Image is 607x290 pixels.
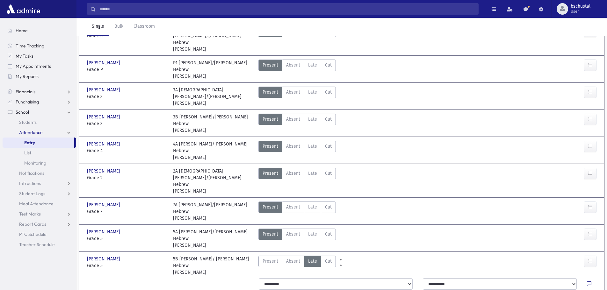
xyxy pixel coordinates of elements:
[325,170,332,177] span: Cut
[19,130,43,135] span: Attendance
[96,3,478,15] input: Search
[87,93,167,100] span: Grade 3
[286,62,300,68] span: Absent
[87,208,167,215] span: Grade 7
[87,235,167,242] span: Grade 5
[3,199,76,209] a: Meal Attendance
[3,87,76,97] a: Financials
[16,99,39,105] span: Fundraising
[263,170,278,177] span: Present
[24,150,31,156] span: List
[263,116,278,123] span: Present
[87,60,121,66] span: [PERSON_NAME]
[325,62,332,68] span: Cut
[325,116,332,123] span: Cut
[16,109,29,115] span: School
[258,256,336,276] div: AttTypes
[19,211,41,217] span: Test Marks
[173,229,253,249] div: 5A [PERSON_NAME]/[PERSON_NAME] Hebrew [PERSON_NAME]
[3,229,76,239] a: PTC Schedule
[87,174,167,181] span: Grade 2
[3,178,76,188] a: Infractions
[3,61,76,71] a: My Appointments
[3,209,76,219] a: Test Marks
[3,138,74,148] a: Entry
[16,74,39,79] span: My Reports
[258,114,336,134] div: AttTypes
[87,141,121,147] span: [PERSON_NAME]
[87,229,121,235] span: [PERSON_NAME]
[258,60,336,80] div: AttTypes
[325,231,332,237] span: Cut
[128,18,160,36] a: Classroom
[19,191,45,196] span: Student Logs
[87,66,167,73] span: Grade P
[173,141,253,161] div: 4A [PERSON_NAME]/[PERSON_NAME] Hebrew [PERSON_NAME]
[16,43,44,49] span: Time Tracking
[3,97,76,107] a: Fundraising
[325,143,332,150] span: Cut
[263,89,278,95] span: Present
[173,168,253,195] div: 2A [DEMOGRAPHIC_DATA][PERSON_NAME]/[PERSON_NAME] Hebrew [PERSON_NAME]
[308,143,317,150] span: Late
[16,89,35,95] span: Financials
[19,231,47,237] span: PTC Schedule
[286,89,300,95] span: Absent
[87,168,121,174] span: [PERSON_NAME]
[173,256,253,276] div: 5B [PERSON_NAME]/ [PERSON_NAME] Hebrew [PERSON_NAME]
[286,258,300,265] span: Absent
[3,71,76,81] a: My Reports
[325,204,332,210] span: Cut
[3,219,76,229] a: Report Cards
[3,107,76,117] a: School
[308,116,317,123] span: Late
[3,168,76,178] a: Notifications
[3,41,76,51] a: Time Tracking
[16,63,51,69] span: My Appointments
[325,89,332,95] span: Cut
[173,114,253,134] div: 3B [PERSON_NAME]/[PERSON_NAME] Hebrew [PERSON_NAME]
[87,202,121,208] span: [PERSON_NAME]
[258,26,336,53] div: AttTypes
[16,53,33,59] span: My Tasks
[87,262,167,269] span: Grade 5
[3,127,76,138] a: Attendance
[173,26,253,53] div: 3C [DEMOGRAPHIC_DATA][PERSON_NAME]/[PERSON_NAME] Hebrew [PERSON_NAME]
[3,25,76,36] a: Home
[19,180,41,186] span: Infractions
[258,141,336,161] div: AttTypes
[24,140,35,145] span: Entry
[87,18,109,36] a: Single
[258,229,336,249] div: AttTypes
[87,120,167,127] span: Grade 3
[3,239,76,250] a: Teacher Schedule
[263,231,278,237] span: Present
[87,114,121,120] span: [PERSON_NAME]
[308,231,317,237] span: Late
[258,202,336,222] div: AttTypes
[19,221,46,227] span: Report Cards
[16,28,28,33] span: Home
[263,143,278,150] span: Present
[87,147,167,154] span: Grade 4
[19,201,54,207] span: Meal Attendance
[263,258,278,265] span: Present
[286,116,300,123] span: Absent
[173,60,253,80] div: P1 [PERSON_NAME]/[PERSON_NAME] Hebrew [PERSON_NAME]
[258,87,336,107] div: AttTypes
[325,258,332,265] span: Cut
[286,143,300,150] span: Absent
[571,4,590,9] span: bschustal
[308,62,317,68] span: Late
[286,231,300,237] span: Absent
[87,87,121,93] span: [PERSON_NAME]
[24,160,46,166] span: Monitoring
[286,204,300,210] span: Absent
[3,117,76,127] a: Students
[19,170,44,176] span: Notifications
[173,202,253,222] div: 7A [PERSON_NAME]/[PERSON_NAME] Hebrew [PERSON_NAME]
[173,87,253,107] div: 3A [DEMOGRAPHIC_DATA][PERSON_NAME]/[PERSON_NAME] [PERSON_NAME]
[109,18,128,36] a: Bulk
[87,256,121,262] span: [PERSON_NAME]
[286,170,300,177] span: Absent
